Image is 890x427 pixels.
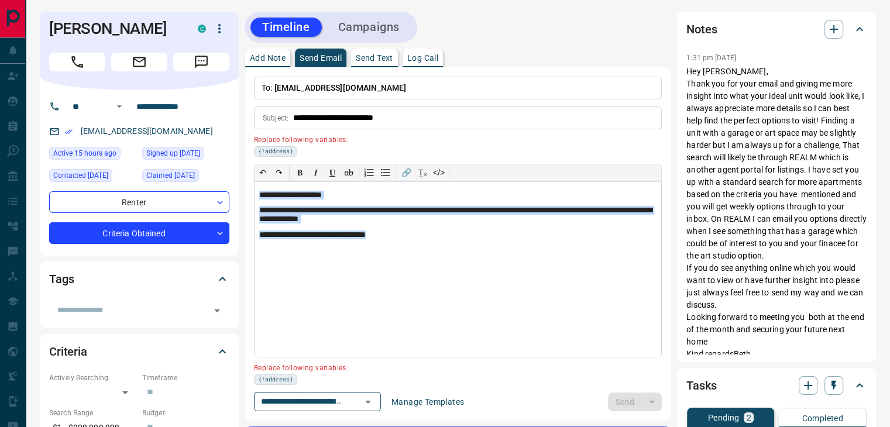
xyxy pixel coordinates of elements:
[686,20,717,39] h2: Notes
[198,25,206,33] div: condos.ca
[746,414,751,422] p: 2
[112,99,126,113] button: Open
[327,18,411,37] button: Campaigns
[250,18,322,37] button: Timeline
[329,168,335,177] span: 𝐔
[49,222,229,244] div: Criteria Obtained
[377,164,394,181] button: Bullet list
[49,338,229,366] div: Criteria
[49,373,136,383] p: Actively Searching:
[360,394,376,410] button: Open
[258,375,293,384] span: {!address}
[407,54,438,62] p: Log Call
[308,164,324,181] button: 𝑰
[53,147,116,159] span: Active 15 hours ago
[142,408,229,418] p: Budget:
[263,113,288,123] p: Subject:
[300,54,342,62] p: Send Email
[146,170,195,181] span: Claimed [DATE]
[686,66,867,360] p: Hey [PERSON_NAME], Thank you for your email and giving me more insight into what your ideal unit ...
[49,270,74,288] h2: Tags
[53,170,108,181] span: Contacted [DATE]
[341,164,357,181] button: ab
[344,168,353,177] s: ab
[708,414,740,422] p: Pending
[291,164,308,181] button: 𝐁
[49,265,229,293] div: Tags
[173,53,229,71] span: Message
[384,392,471,411] button: Manage Templates
[608,392,662,411] div: split button
[64,128,73,136] svg: Email Verified
[686,376,716,395] h2: Tasks
[254,77,662,99] p: To:
[802,414,843,422] p: Completed
[250,54,286,62] p: Add Note
[398,164,414,181] button: 🔗
[49,191,229,213] div: Renter
[414,164,431,181] button: T̲ₓ
[361,164,377,181] button: Numbered list
[81,126,213,136] a: [EMAIL_ADDRESS][DOMAIN_NAME]
[254,359,654,374] p: Replace following variables:
[271,164,287,181] button: ↷
[431,164,447,181] button: </>
[324,164,341,181] button: 𝐔
[146,147,200,159] span: Signed up [DATE]
[111,53,167,71] span: Email
[274,83,407,92] span: [EMAIL_ADDRESS][DOMAIN_NAME]
[686,15,867,43] div: Notes
[142,147,229,163] div: Tue Aug 20 2024
[258,147,293,156] span: {!address}
[142,373,229,383] p: Timeframe:
[356,54,393,62] p: Send Text
[254,131,654,146] p: Replace following variables:
[142,169,229,185] div: Sat Jul 05 2025
[255,164,271,181] button: ↶
[49,53,105,71] span: Call
[49,19,180,38] h1: [PERSON_NAME]
[686,371,867,400] div: Tasks
[49,169,136,185] div: Sat Jul 05 2025
[686,54,736,62] p: 1:31 pm [DATE]
[49,342,87,361] h2: Criteria
[49,408,136,418] p: Search Range:
[209,302,225,319] button: Open
[49,147,136,163] div: Mon Aug 11 2025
